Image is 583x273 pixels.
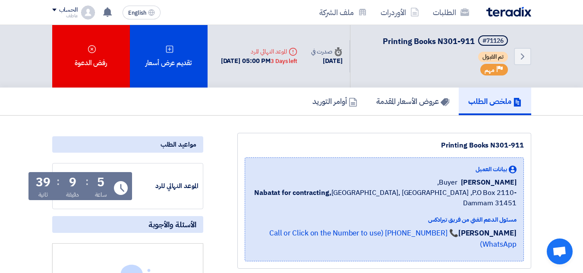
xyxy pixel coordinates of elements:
span: English [128,10,146,16]
div: رفض الدعوة [52,25,130,88]
div: #71126 [482,38,504,44]
img: Teradix logo [486,7,531,17]
a: Open chat [547,238,573,264]
div: صدرت في [311,47,342,56]
a: عروض الأسعار المقدمة [367,88,459,115]
span: [PERSON_NAME] [461,177,517,188]
a: ملخص الطلب [459,88,531,115]
span: بيانات العميل [476,165,507,174]
div: الموعد النهائي للرد [221,47,297,56]
div: ثانية [38,190,48,199]
div: مسئول الدعم الفني من فريق تيرادكس [252,215,517,224]
b: Nabatat for contracting, [254,188,331,198]
div: ساعة [95,190,107,199]
div: الموعد النهائي للرد [134,181,199,191]
button: English [123,6,161,19]
h5: Printing Books N301-911 [383,35,510,47]
span: تم القبول [478,52,508,62]
a: 📞 [PHONE_NUMBER] (Call or Click on the Number to use WhatsApp) [269,228,517,250]
a: الطلبات [426,2,476,22]
div: 5 [97,176,104,188]
div: : [57,174,60,189]
a: الأوردرات [374,2,426,22]
span: Buyer, [437,177,457,188]
h5: أوامر التوريد [312,96,357,106]
div: عاطف [52,13,78,18]
span: مهم [485,66,495,74]
h5: ملخص الطلب [468,96,522,106]
div: 3 Days left [271,57,297,66]
a: أوامر التوريد [303,88,367,115]
div: [DATE] 05:00 PM [221,56,297,66]
strong: [PERSON_NAME] [458,228,517,238]
span: Printing Books N301-911 [383,35,475,47]
div: الحساب [59,6,78,14]
div: 9 [69,176,76,188]
div: دقيقة [66,190,79,199]
img: profile_test.png [81,6,95,19]
h5: عروض الأسعار المقدمة [376,96,449,106]
div: Printing Books N301-911 [245,140,524,151]
div: 39 [36,176,50,188]
div: [DATE] [311,56,342,66]
div: تقديم عرض أسعار [130,25,208,88]
span: [GEOGRAPHIC_DATA], [GEOGRAPHIC_DATA] ,P.O Box 2110- Dammam 31451 [252,188,517,208]
div: : [85,174,88,189]
a: ملف الشركة [312,2,374,22]
div: مواعيد الطلب [52,136,203,153]
span: الأسئلة والأجوبة [148,220,196,229]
